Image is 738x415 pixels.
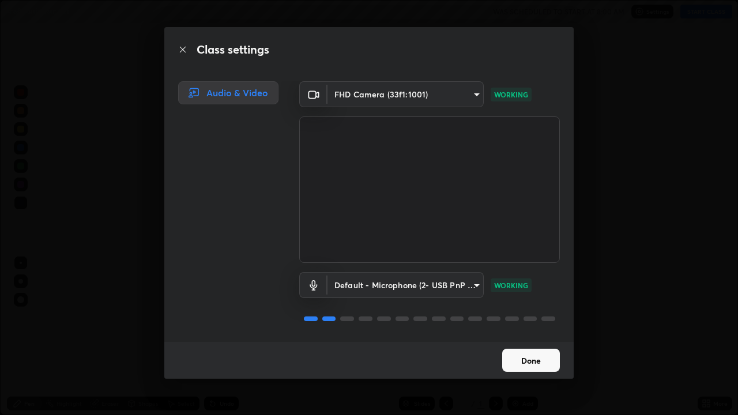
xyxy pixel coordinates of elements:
[327,272,484,298] div: FHD Camera (33f1:1001)
[494,89,528,100] p: WORKING
[502,349,560,372] button: Done
[327,81,484,107] div: FHD Camera (33f1:1001)
[494,280,528,290] p: WORKING
[197,41,269,58] h2: Class settings
[178,81,278,104] div: Audio & Video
